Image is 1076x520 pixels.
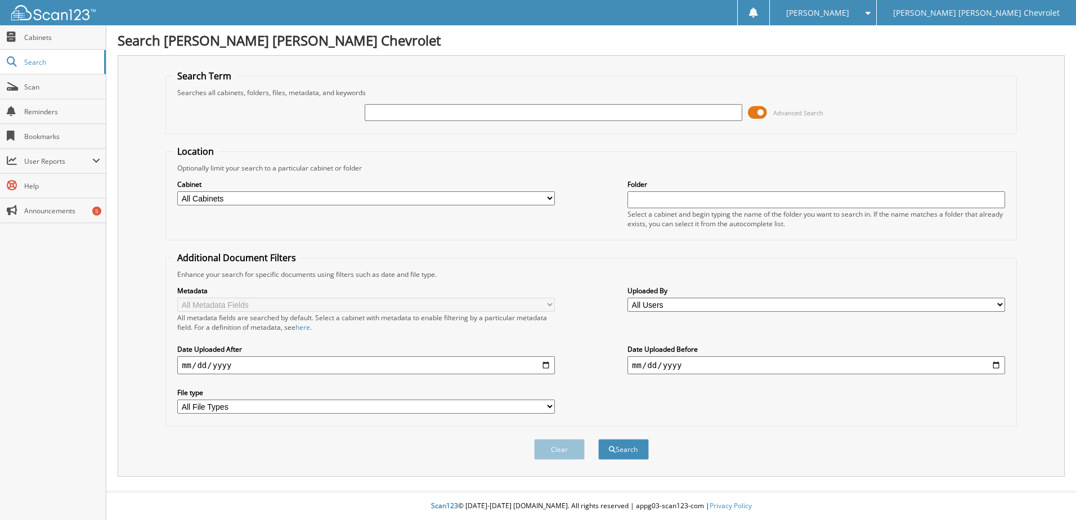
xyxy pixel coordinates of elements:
legend: Search Term [172,70,237,82]
div: Searches all cabinets, folders, files, metadata, and keywords [172,88,1011,97]
label: File type [177,388,555,397]
button: Search [598,439,649,460]
input: start [177,356,555,374]
button: Clear [534,439,585,460]
span: Announcements [24,206,100,216]
label: Uploaded By [627,286,1005,295]
a: Privacy Policy [710,501,752,510]
span: [PERSON_NAME] [786,10,849,16]
div: All metadata fields are searched by default. Select a cabinet with metadata to enable filtering b... [177,313,555,332]
label: Date Uploaded Before [627,344,1005,354]
span: Reminders [24,107,100,116]
label: Date Uploaded After [177,344,555,354]
img: scan123-logo-white.svg [11,5,96,20]
span: Scan123 [431,501,458,510]
a: here [295,322,310,332]
span: Help [24,181,100,191]
div: 5 [92,207,101,216]
span: Scan [24,82,100,92]
label: Cabinet [177,180,555,189]
span: [PERSON_NAME] [PERSON_NAME] Chevrolet [893,10,1060,16]
label: Folder [627,180,1005,189]
span: Advanced Search [773,109,823,117]
div: Select a cabinet and begin typing the name of the folder you want to search in. If the name match... [627,209,1005,228]
span: Bookmarks [24,132,100,141]
h1: Search [PERSON_NAME] [PERSON_NAME] Chevrolet [118,31,1065,50]
span: User Reports [24,156,92,166]
iframe: Chat Widget [1020,466,1076,520]
legend: Additional Document Filters [172,252,302,264]
label: Metadata [177,286,555,295]
span: Search [24,57,98,67]
span: Cabinets [24,33,100,42]
div: Enhance your search for specific documents using filters such as date and file type. [172,270,1011,279]
div: © [DATE]-[DATE] [DOMAIN_NAME]. All rights reserved | appg03-scan123-com | [106,492,1076,520]
input: end [627,356,1005,374]
legend: Location [172,145,219,158]
div: Optionally limit your search to a particular cabinet or folder [172,163,1011,173]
